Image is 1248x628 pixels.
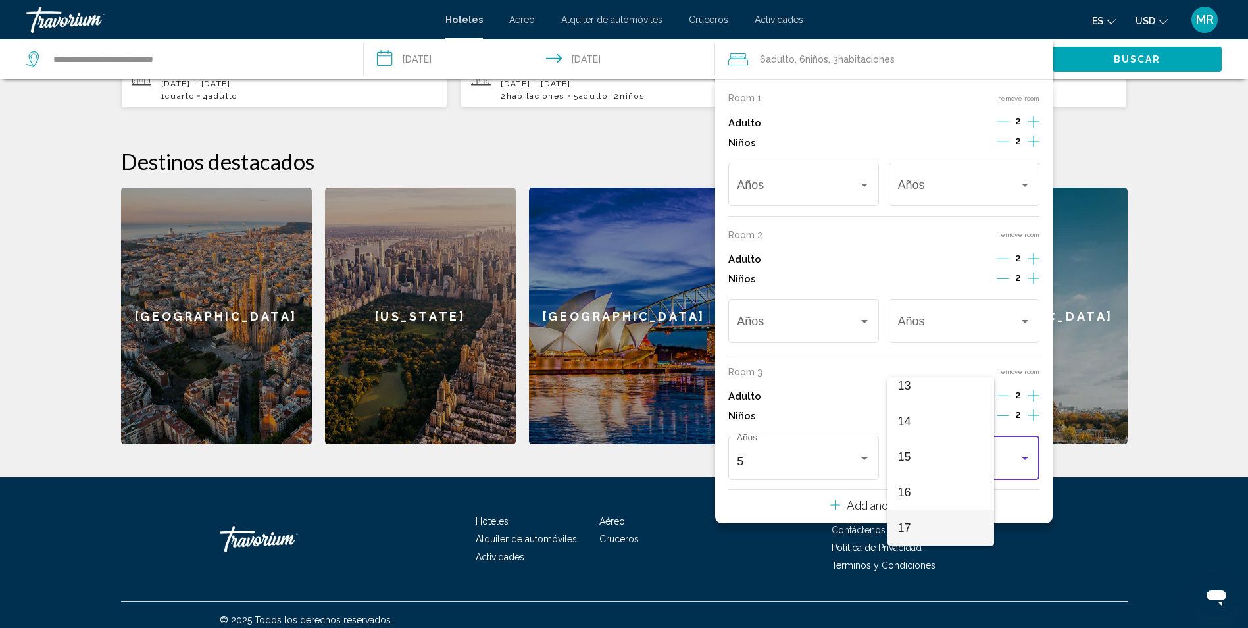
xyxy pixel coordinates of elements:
span: 14 [898,404,984,439]
span: 16 [898,475,984,510]
span: 15 [898,439,984,475]
span: 13 [898,368,984,404]
mat-option: 15 years old [887,439,995,475]
mat-option: 14 years old [887,404,995,439]
iframe: Button to launch messaging window [1195,575,1237,617]
mat-option: 13 years old [887,368,995,404]
span: 17 [898,510,984,546]
mat-option: 16 years old [887,475,995,510]
mat-option: 17 years old [887,510,995,546]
